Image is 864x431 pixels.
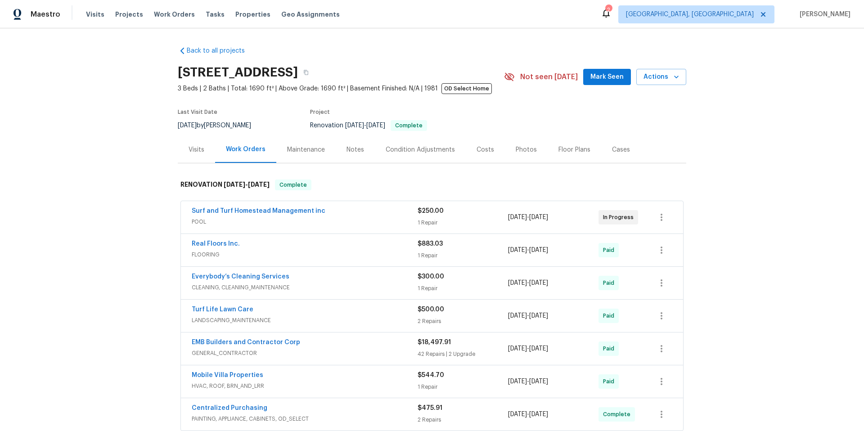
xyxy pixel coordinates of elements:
[508,377,548,386] span: -
[86,10,104,19] span: Visits
[298,64,314,81] button: Copy Address
[418,405,442,411] span: $475.91
[192,250,418,259] span: FLOORING
[418,208,444,214] span: $250.00
[418,372,444,378] span: $544.70
[508,213,548,222] span: -
[310,122,427,129] span: Renovation
[508,378,527,385] span: [DATE]
[192,414,418,423] span: PAINTING, APPLIANCE, CABINETS, OD_SELECT
[418,274,444,280] span: $300.00
[603,278,618,287] span: Paid
[418,241,443,247] span: $883.03
[115,10,143,19] span: Projects
[529,280,548,286] span: [DATE]
[529,378,548,385] span: [DATE]
[224,181,245,188] span: [DATE]
[603,377,618,386] span: Paid
[590,72,624,83] span: Mark Seen
[508,411,527,418] span: [DATE]
[192,283,418,292] span: CLEANING, CLEANING_MAINTENANCE
[418,415,508,424] div: 2 Repairs
[508,247,527,253] span: [DATE]
[418,251,508,260] div: 1 Repair
[603,410,634,419] span: Complete
[603,311,618,320] span: Paid
[529,313,548,319] span: [DATE]
[178,46,264,55] a: Back to all projects
[192,349,418,358] span: GENERAL_CONTRACTOR
[310,109,330,115] span: Project
[508,344,548,353] span: -
[386,145,455,154] div: Condition Adjustments
[224,181,270,188] span: -
[603,344,618,353] span: Paid
[154,10,195,19] span: Work Orders
[508,246,548,255] span: -
[508,410,548,419] span: -
[418,218,508,227] div: 1 Repair
[189,145,204,154] div: Visits
[516,145,537,154] div: Photos
[192,208,325,214] a: Surf and Turf Homestead Management inc
[626,10,754,19] span: [GEOGRAPHIC_DATA], [GEOGRAPHIC_DATA]
[418,339,451,346] span: $18,497.91
[558,145,590,154] div: Floor Plans
[192,382,418,391] span: HVAC, ROOF, BRN_AND_LRR
[529,346,548,352] span: [DATE]
[192,241,240,247] a: Real Floors Inc.
[520,72,578,81] span: Not seen [DATE]
[508,278,548,287] span: -
[180,180,270,190] h6: RENOVATION
[226,145,265,154] div: Work Orders
[178,171,686,199] div: RENOVATION [DATE]-[DATE]Complete
[508,313,527,319] span: [DATE]
[31,10,60,19] span: Maestro
[178,122,197,129] span: [DATE]
[366,122,385,129] span: [DATE]
[612,145,630,154] div: Cases
[178,84,504,93] span: 3 Beds | 2 Baths | Total: 1690 ft² | Above Grade: 1690 ft² | Basement Finished: N/A | 1981
[192,217,418,226] span: POOL
[192,339,300,346] a: EMB Builders and Contractor Corp
[192,316,418,325] span: LANDSCAPING_MAINTENANCE
[206,11,225,18] span: Tasks
[603,246,618,255] span: Paid
[287,145,325,154] div: Maintenance
[192,372,263,378] a: Mobile Villa Properties
[636,69,686,85] button: Actions
[391,123,426,128] span: Complete
[418,284,508,293] div: 1 Repair
[418,382,508,391] div: 1 Repair
[477,145,494,154] div: Costs
[346,145,364,154] div: Notes
[605,5,612,14] div: 2
[276,180,310,189] span: Complete
[508,346,527,352] span: [DATE]
[796,10,850,19] span: [PERSON_NAME]
[418,350,508,359] div: 42 Repairs | 2 Upgrade
[345,122,364,129] span: [DATE]
[192,306,253,313] a: Turf Life Lawn Care
[192,274,289,280] a: Everybody’s Cleaning Services
[235,10,270,19] span: Properties
[508,280,527,286] span: [DATE]
[281,10,340,19] span: Geo Assignments
[441,83,492,94] span: OD Select Home
[418,306,444,313] span: $500.00
[192,405,267,411] a: Centralized Purchasing
[248,181,270,188] span: [DATE]
[508,311,548,320] span: -
[178,109,217,115] span: Last Visit Date
[583,69,631,85] button: Mark Seen
[529,411,548,418] span: [DATE]
[178,120,262,131] div: by [PERSON_NAME]
[345,122,385,129] span: -
[529,214,548,220] span: [DATE]
[643,72,679,83] span: Actions
[529,247,548,253] span: [DATE]
[603,213,637,222] span: In Progress
[508,214,527,220] span: [DATE]
[418,317,508,326] div: 2 Repairs
[178,68,298,77] h2: [STREET_ADDRESS]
